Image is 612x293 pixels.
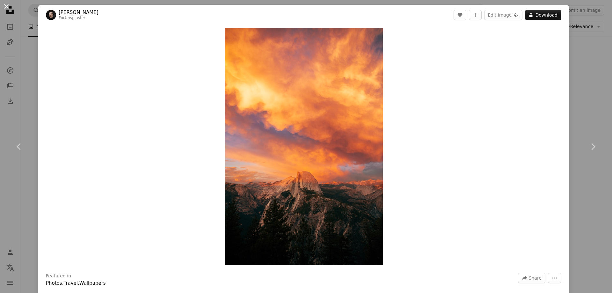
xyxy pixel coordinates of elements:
[525,10,561,20] button: Download
[225,28,383,265] img: a sunset view of a mountain with a red sky
[454,10,466,20] button: Like
[484,10,522,20] button: Edit image
[78,280,79,286] span: ,
[59,16,98,21] div: For
[46,273,71,279] h3: Featured in
[529,273,542,283] span: Share
[548,273,561,283] button: More Actions
[46,10,56,20] img: Go to Joshua Earle's profile
[225,28,383,265] button: Zoom in on this image
[59,9,98,16] a: [PERSON_NAME]
[79,280,106,286] a: Wallpapers
[63,280,78,286] a: Travel
[46,280,62,286] a: Photos
[469,10,482,20] button: Add to Collection
[518,273,545,283] button: Share this image
[574,116,612,177] a: Next
[65,16,86,20] a: Unsplash+
[62,280,64,286] span: ,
